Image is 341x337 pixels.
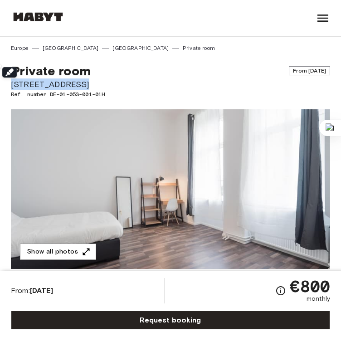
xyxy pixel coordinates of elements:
button: Show all photos [20,244,96,260]
span: monthly [307,294,330,303]
span: €800 [290,278,330,294]
a: Private room [183,44,215,52]
span: From [DATE] [289,66,330,75]
a: [GEOGRAPHIC_DATA] [43,44,99,52]
a: [GEOGRAPHIC_DATA] [112,44,169,52]
b: [DATE] [30,286,53,295]
svg: Check cost overview for full price breakdown. Please note that discounts apply to new joiners onl... [275,285,286,296]
img: Marketing picture of unit DE-01-053-001-01H [11,109,330,269]
a: Request booking [11,311,330,330]
span: [STREET_ADDRESS] [11,78,330,90]
span: From: [11,286,53,296]
span: Ref. number DE-01-053-001-01H [11,90,330,98]
a: Europe [11,44,29,52]
span: Private room [11,63,91,78]
img: Habyt [11,12,65,21]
